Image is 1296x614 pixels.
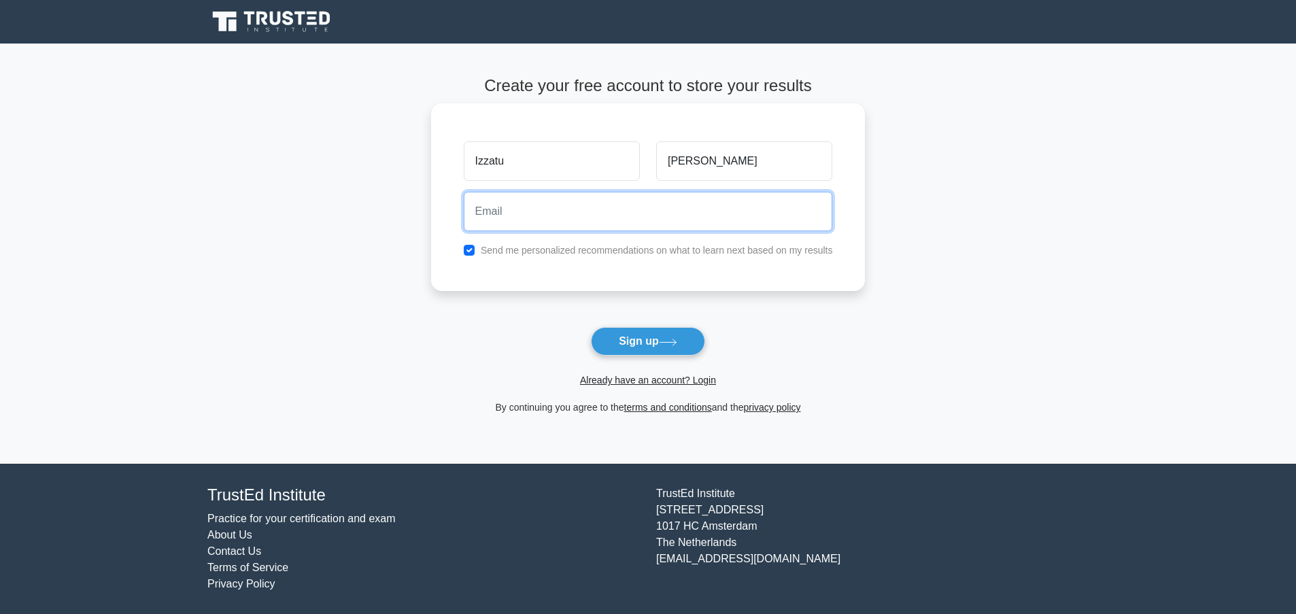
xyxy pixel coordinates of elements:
button: Sign up [591,327,705,356]
label: Send me personalized recommendations on what to learn next based on my results [481,245,833,256]
a: About Us [207,529,252,541]
a: Practice for your certification and exam [207,513,396,524]
h4: TrustEd Institute [207,485,640,505]
div: TrustEd Institute [STREET_ADDRESS] 1017 HC Amsterdam The Netherlands [EMAIL_ADDRESS][DOMAIN_NAME] [648,485,1097,592]
div: By continuing you agree to the and the [423,399,874,415]
a: Privacy Policy [207,578,275,590]
a: Contact Us [207,545,261,557]
input: Email [464,192,833,231]
h4: Create your free account to store your results [431,76,866,96]
a: privacy policy [744,402,801,413]
input: First name [464,141,640,181]
a: Terms of Service [207,562,288,573]
a: terms and conditions [624,402,712,413]
input: Last name [656,141,832,181]
a: Already have an account? Login [580,375,716,386]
